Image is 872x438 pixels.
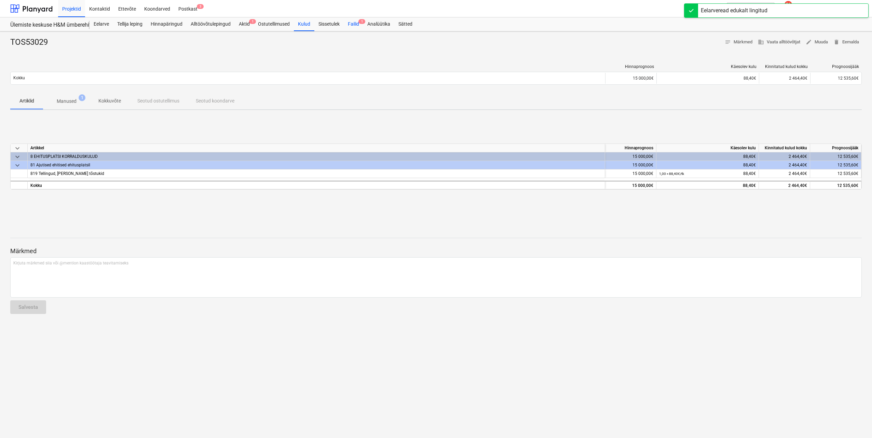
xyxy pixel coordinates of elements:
[605,152,656,161] div: 15 000,00€
[605,144,656,152] div: Hinnaprognoos
[759,73,810,84] div: 2 464,40€
[28,181,605,189] div: Kokku
[810,144,861,152] div: Prognoosijääk
[838,76,859,81] span: 12 535,60€
[758,39,764,45] span: business
[806,39,812,45] span: edit
[363,17,394,31] a: Analüütika
[608,64,654,69] div: Hinnaprognoos
[294,17,314,31] a: Kulud
[18,97,35,105] p: Artiklid
[813,64,859,69] div: Prognoosijääk
[235,17,254,31] div: Aktid
[605,169,656,178] div: 15 000,00€
[806,38,828,46] span: Muuda
[98,97,121,105] p: Kokkuvõte
[57,98,77,105] p: Manused
[197,4,204,9] span: 3
[235,17,254,31] a: Aktid1
[344,17,363,31] a: Failid1
[810,152,861,161] div: 12 535,60€
[837,171,858,176] span: 12 535,60€
[659,64,757,69] div: Käesolev kulu
[187,17,235,31] a: Alltöövõtulepingud
[803,37,831,47] button: Muuda
[10,22,81,29] div: Ülemiste keskuse H&M ümberehitustööd [HMÜLEMISTE]
[759,144,810,152] div: Kinnitatud kulud kokku
[810,161,861,169] div: 12 535,60€
[725,39,731,45] span: notes
[605,73,656,84] div: 15 000,00€
[659,169,756,178] div: 88,40€
[605,161,656,169] div: 15 000,00€
[759,152,810,161] div: 2 464,40€
[30,152,602,161] div: 8 EHITUSPLATSI KORRALDUSKULUD
[28,144,605,152] div: Artikkel
[659,161,756,169] div: 88,40€
[789,171,807,176] span: 2 464,40€
[30,161,602,169] div: 81 Ajutised ehitised ehitusplatsil
[659,181,756,190] div: 88,40€
[13,153,22,161] span: keyboard_arrow_down
[13,144,22,152] span: keyboard_arrow_down
[10,247,862,255] p: Märkmed
[758,38,800,46] span: Vaata alltöövõtjat
[358,19,365,24] span: 1
[254,17,294,31] a: Ostutellimused
[659,152,756,161] div: 88,40€
[701,6,767,15] div: Eelarveread edukalt lingitud
[90,17,113,31] a: Eelarve
[13,161,22,169] span: keyboard_arrow_down
[10,37,53,48] div: TOS53029
[831,37,862,47] button: Eemalda
[759,161,810,169] div: 2 464,40€
[833,38,859,46] span: Eemalda
[725,38,752,46] span: Märkmed
[755,37,803,47] button: Vaata alltöövõtjat
[659,76,756,81] div: 88,40€
[394,17,417,31] a: Sätted
[113,17,147,31] a: Tellija leping
[249,19,256,24] span: 1
[79,94,85,101] span: 1
[659,172,684,176] small: 1,00 × 88,40€ / tk
[810,181,861,189] div: 12 535,60€
[759,181,810,189] div: 2 464,40€
[13,75,25,81] p: Kokku
[762,64,808,69] div: Kinnitatud kulud kokku
[344,17,363,31] div: Failid
[656,144,759,152] div: Käesolev kulu
[605,181,656,189] div: 15 000,00€
[314,17,344,31] a: Sissetulek
[30,171,104,176] span: 819 Tellingud, lavad ja tõstukid
[833,39,840,45] span: delete
[147,17,187,31] a: Hinnapäringud
[722,37,755,47] button: Märkmed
